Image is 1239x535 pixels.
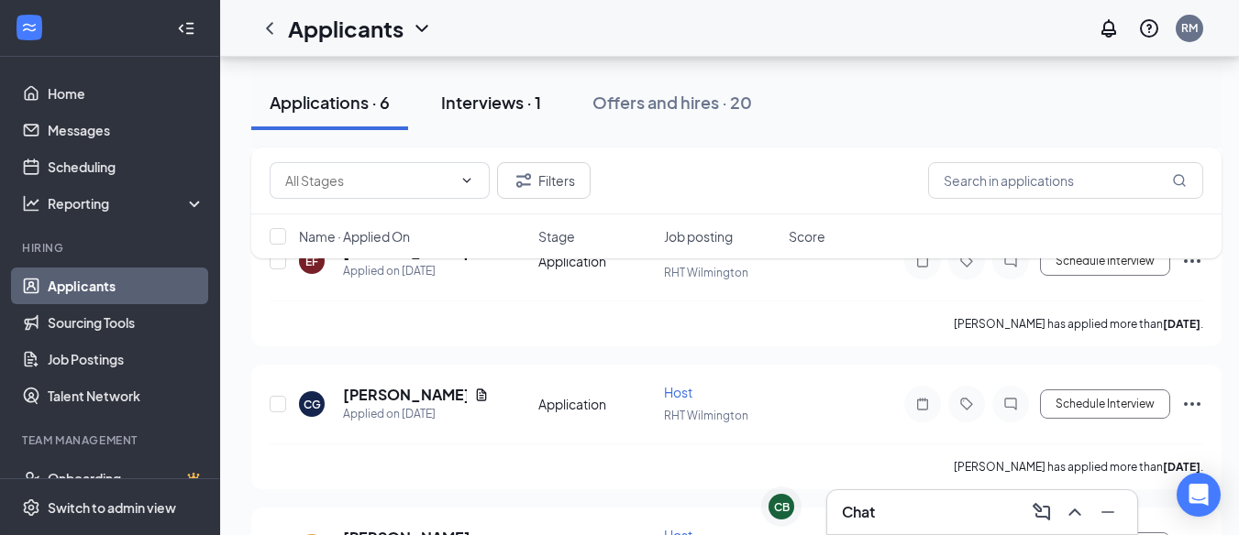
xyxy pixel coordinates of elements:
p: [PERSON_NAME] has applied more than . [954,459,1203,475]
h5: [PERSON_NAME] [343,385,467,405]
button: Filter Filters [497,162,591,199]
div: Applied on [DATE] [343,405,489,423]
div: Offers and hires · 20 [592,91,752,114]
input: Search in applications [928,162,1203,199]
a: Scheduling [48,148,205,185]
svg: ChevronUp [1064,501,1086,523]
button: ChevronUp [1060,497,1090,527]
a: Home [48,75,205,112]
b: [DATE] [1163,317,1200,331]
p: [PERSON_NAME] has applied more than . [954,316,1203,332]
svg: Filter [513,169,535,191]
svg: Settings [22,498,40,517]
h1: Applicants [288,13,404,44]
h3: Chat [842,502,875,522]
svg: Analysis [22,194,40,213]
svg: Ellipses [1181,393,1203,415]
div: Switch to admin view [48,498,176,517]
svg: ChatInactive [1000,397,1022,411]
button: ComposeMessage [1027,497,1056,527]
b: [DATE] [1163,460,1200,474]
a: Applicants [48,267,205,304]
div: Hiring [22,240,201,256]
span: Host [664,384,692,400]
div: Open Intercom Messenger [1177,473,1221,517]
span: RHT Wilmington [664,409,748,422]
svg: Note [912,397,934,411]
svg: MagnifyingGlass [1172,173,1187,188]
svg: Tag [956,397,978,411]
input: All Stages [285,170,452,191]
a: Sourcing Tools [48,304,205,341]
div: CB [774,499,790,515]
div: Application [538,395,653,413]
button: Schedule Interview [1040,389,1170,419]
svg: Minimize [1097,501,1119,523]
svg: WorkstreamLogo [20,18,39,37]
a: Talent Network [48,377,205,414]
svg: ChevronDown [459,173,474,188]
svg: Document [474,388,489,402]
span: Stage [538,227,575,246]
svg: ChevronLeft [259,17,281,39]
a: Messages [48,112,205,148]
span: Job posting [664,227,733,246]
div: RM [1181,20,1198,36]
a: OnboardingCrown [48,460,205,497]
svg: Notifications [1098,17,1120,39]
div: Interviews · 1 [441,91,541,114]
svg: ComposeMessage [1031,501,1053,523]
div: Applications · 6 [270,91,390,114]
svg: QuestionInfo [1138,17,1160,39]
span: Name · Applied On [299,227,410,246]
button: Minimize [1093,497,1123,527]
div: Team Management [22,432,201,448]
span: Score [789,227,825,246]
div: CG [304,397,321,412]
svg: ChevronDown [411,17,433,39]
svg: Collapse [177,19,195,38]
div: Reporting [48,194,205,213]
a: Job Postings [48,341,205,377]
